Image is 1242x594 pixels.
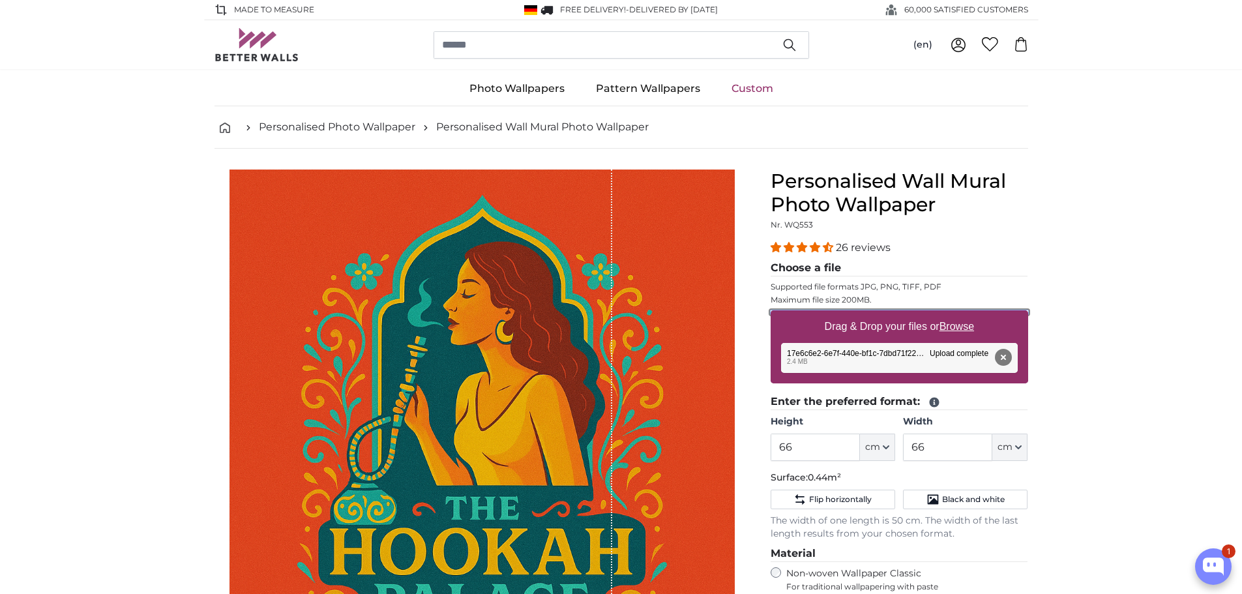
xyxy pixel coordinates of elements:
[771,170,1028,216] h1: Personalised Wall Mural Photo Wallpaper
[771,471,1028,484] p: Surface:
[214,106,1028,149] nav: breadcrumbs
[771,546,1028,562] legend: Material
[771,220,813,230] span: Nr. WQ553
[771,282,1028,292] p: Supported file formats JPG, PNG, TIFF, PDF
[903,415,1028,428] label: Width
[716,72,789,106] a: Custom
[771,490,895,509] button: Flip horizontally
[626,5,718,14] span: -
[234,4,314,16] span: Made to Measure
[771,514,1028,541] p: The width of one length is 50 cm. The width of the last length results from your chosen format.
[860,434,895,461] button: cm
[808,471,841,483] span: 0.44m²
[942,494,1005,505] span: Black and white
[580,72,716,106] a: Pattern Wallpapers
[629,5,718,14] span: Delivered by [DATE]
[939,321,974,332] u: Browse
[259,119,415,135] a: Personalised Photo Wallpaper
[454,72,580,106] a: Photo Wallpapers
[904,4,1028,16] span: 60,000 SATISFIED CUSTOMERS
[771,394,1028,410] legend: Enter the preferred format:
[771,260,1028,276] legend: Choose a file
[992,434,1028,461] button: cm
[786,582,1028,592] span: For traditional wallpapering with paste
[1195,548,1232,585] button: Open chatbox
[998,441,1013,454] span: cm
[786,567,1028,592] label: Non-woven Wallpaper Classic
[809,494,872,505] span: Flip horizontally
[436,119,649,135] a: Personalised Wall Mural Photo Wallpaper
[771,295,1028,305] p: Maximum file size 200MB.
[865,441,880,454] span: cm
[771,241,836,254] span: 4.54 stars
[903,490,1028,509] button: Black and white
[771,415,895,428] label: Height
[819,314,979,340] label: Drag & Drop your files or
[1222,544,1235,558] div: 1
[524,5,537,15] img: Germany
[903,33,943,57] button: (en)
[214,28,299,61] img: Betterwalls
[836,241,891,254] span: 26 reviews
[560,5,626,14] span: FREE delivery!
